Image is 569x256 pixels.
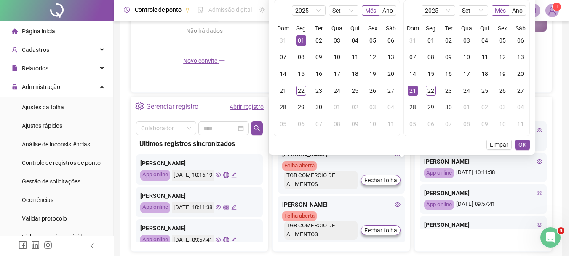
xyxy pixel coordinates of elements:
div: 27 [386,86,396,96]
th: Qui [476,24,494,32]
div: 07 [314,119,324,129]
span: global [223,172,229,178]
div: [PERSON_NAME] [282,200,401,209]
td: 2025-09-02 [310,32,328,49]
td: 2025-09-04 [346,32,364,49]
div: 05 [408,119,418,129]
td: 2025-09-05 [494,32,512,49]
div: 31 [278,35,288,46]
div: 25 [350,86,360,96]
th: Ter [310,24,328,32]
span: home [12,28,18,34]
div: App online [140,235,170,245]
div: 06 [386,35,396,46]
img: 14300 [546,4,558,17]
span: global [223,205,229,210]
div: 24 [332,86,342,96]
div: 06 [426,119,436,129]
td: 2025-09-02 [440,32,458,49]
td: 2025-10-08 [328,116,346,132]
td: 2025-10-05 [274,116,292,132]
td: 2025-10-02 [476,99,494,116]
div: 07 [443,119,454,129]
td: 2025-09-25 [346,82,364,99]
div: 29 [296,102,306,112]
div: 08 [426,52,436,62]
td: 2025-09-06 [511,32,529,49]
span: 4 [558,227,564,234]
div: 03 [368,102,378,112]
div: Folha aberta [282,161,317,171]
span: eye [216,237,221,243]
div: 11 [386,119,396,129]
div: 30 [314,102,324,112]
span: Ocorrências [22,197,53,203]
span: Fechar folha [364,226,397,235]
span: plus [219,57,225,64]
span: eye [216,205,221,210]
div: 03 [332,35,342,46]
td: 2025-10-06 [292,116,310,132]
div: 05 [497,35,508,46]
div: 03 [497,102,508,112]
span: 1 [556,4,558,10]
div: 10 [332,52,342,62]
div: 13 [516,52,526,62]
button: Limpar [486,140,512,150]
span: eye [216,172,221,178]
div: 11 [516,119,526,129]
th: Sex [364,24,382,32]
div: Folha aberta [282,211,317,221]
td: 2025-09-03 [328,32,346,49]
span: Cadastros [22,46,49,53]
th: Qua [458,24,476,32]
div: 24 [462,86,472,96]
td: 2025-10-06 [422,116,440,132]
div: App online [140,202,170,213]
div: 01 [462,102,472,112]
td: 2025-09-08 [292,49,310,66]
td: 2025-10-04 [382,99,400,116]
div: 04 [480,35,490,46]
div: 04 [386,102,396,112]
td: 2025-09-14 [274,65,292,82]
div: 21 [278,86,288,96]
span: Ajustes da folha [22,104,64,110]
span: edit [231,172,237,178]
span: edit [231,205,237,210]
div: 16 [314,69,324,79]
td: 2025-09-20 [382,65,400,82]
div: 18 [350,69,360,79]
div: 18 [480,69,490,79]
span: linkedin [31,241,40,249]
div: 20 [516,69,526,79]
span: eye [395,202,401,207]
th: Sáb [382,24,400,32]
td: 2025-09-30 [310,99,328,116]
td: 2025-09-16 [440,65,458,82]
span: Mês [495,7,506,14]
td: 2025-10-07 [310,116,328,132]
div: App online [424,168,454,178]
td: 2025-09-17 [328,65,346,82]
th: Sex [494,24,512,32]
div: [DATE] 10:16:19 [172,170,214,181]
div: 09 [350,119,360,129]
div: 15 [296,69,306,79]
td: 2025-10-11 [511,116,529,132]
div: [DATE] 10:11:38 [424,168,542,178]
span: search [254,125,260,132]
span: Mês [365,7,376,14]
button: Fechar folha [361,225,401,235]
span: Set [462,6,485,15]
span: Ajustes rápidos [22,122,62,129]
span: file-done [198,7,203,13]
div: 11 [480,52,490,62]
div: 04 [516,102,526,112]
td: 2025-09-05 [364,32,382,49]
div: 02 [350,102,360,112]
td: 2025-10-11 [382,116,400,132]
div: 01 [296,35,306,46]
td: 2025-09-26 [364,82,382,99]
div: 21 [408,86,418,96]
